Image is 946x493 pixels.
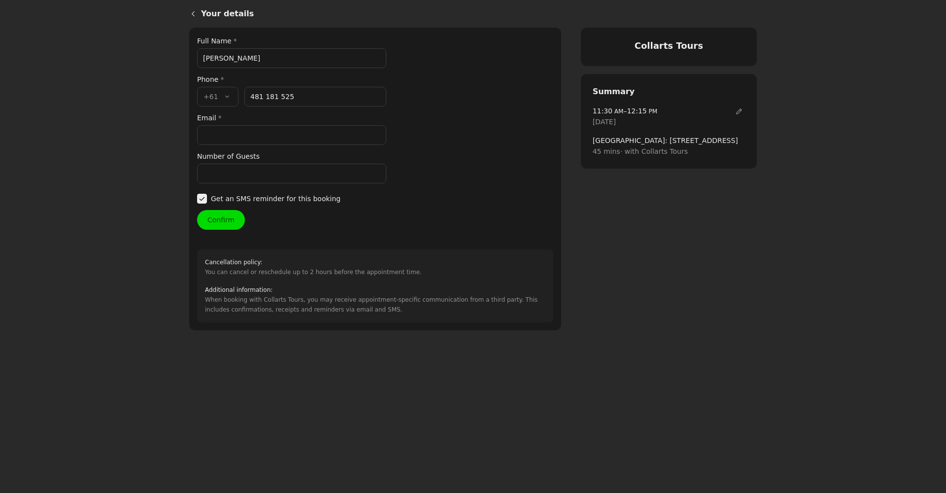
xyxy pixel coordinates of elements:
button: Edit date and time [733,106,745,117]
span: PM [647,108,657,115]
h1: Your details [201,8,757,20]
span: 45 mins · with Collarts Tours [593,146,745,157]
a: Back [181,2,201,26]
span: ​ [197,193,207,204]
h2: Cancellation policy : [205,257,422,267]
h2: Summary [593,86,745,98]
h2: Additional information : [205,285,545,295]
label: Number of Guests [197,151,386,162]
button: Confirm [197,210,245,230]
span: – [593,106,658,116]
span: 12:15 [627,107,646,115]
label: Email [197,112,386,123]
span: 11:30 [593,107,612,115]
div: You can cancel or reschedule up to 2 hours before the appointment time. [205,257,422,277]
div: When booking with Collarts Tours, you may receive appointment-specific communication from a third... [205,285,545,315]
span: ​ [733,106,745,117]
span: [DATE] [593,116,616,127]
span: [GEOGRAPHIC_DATA]: [STREET_ADDRESS] [593,135,745,146]
span: Get an SMS reminder for this booking [211,193,340,204]
label: Full Name [197,35,386,46]
span: AM [612,108,623,115]
h4: Collarts Tours [593,39,745,52]
button: +61 [197,87,238,106]
div: Phone [197,74,386,85]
